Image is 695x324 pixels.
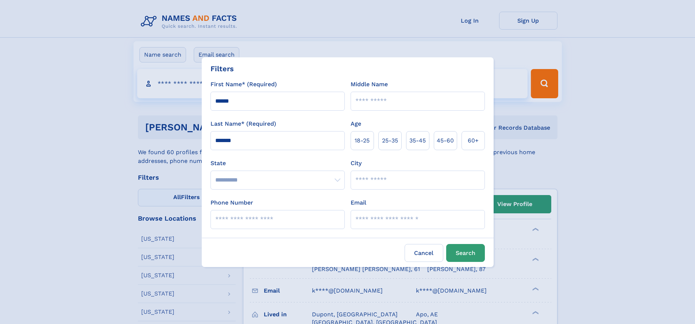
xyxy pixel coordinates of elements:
div: Filters [211,63,234,74]
label: Email [351,198,366,207]
label: Cancel [405,244,443,262]
label: Last Name* (Required) [211,119,276,128]
span: 45‑60 [437,136,454,145]
label: Age [351,119,361,128]
label: Phone Number [211,198,253,207]
span: 35‑45 [409,136,426,145]
span: 25‑35 [382,136,398,145]
span: 18‑25 [355,136,370,145]
label: Middle Name [351,80,388,89]
button: Search [446,244,485,262]
label: State [211,159,345,168]
span: 60+ [468,136,479,145]
label: First Name* (Required) [211,80,277,89]
label: City [351,159,362,168]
